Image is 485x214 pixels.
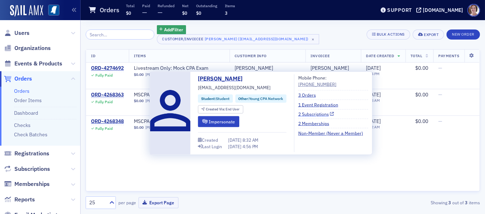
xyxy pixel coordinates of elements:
[142,3,150,8] p: Paid
[424,33,439,37] div: Export
[4,29,30,37] a: Users
[242,144,258,149] span: 4:56 PM
[235,65,273,72] a: [PERSON_NAME]
[14,60,62,68] span: Events & Products
[196,10,201,16] span: $0
[4,165,50,173] a: Subscriptions
[95,100,113,104] div: Fully Paid
[4,180,50,188] a: Memberships
[162,37,204,41] div: Customer/Invoicee
[198,95,233,103] div: Student:
[367,29,410,40] button: Bulk Actions
[145,72,174,77] a: [PERSON_NAME]
[366,118,381,124] span: [DATE]
[225,10,227,16] span: 3
[447,31,480,37] a: New Order
[366,71,380,76] time: 4:54 PM
[14,44,51,52] span: Organizations
[158,8,163,17] span: —
[14,88,30,94] a: Orders
[423,7,463,13] div: [DOMAIN_NAME]
[134,99,144,103] span: $0.00
[134,118,225,125] a: MSCPA Membership (Annual)
[14,75,32,83] span: Orders
[242,137,258,142] span: 8:32 AM
[366,98,380,103] time: 8:48 AM
[43,5,59,17] a: View Homepage
[134,65,225,72] a: Livestream Only: Mock CPA Exam
[206,107,226,111] span: Created Via :
[182,10,187,16] span: $0
[206,108,240,111] div: End User
[134,92,225,98] a: MSCPA Membership (Annual)
[10,5,43,17] img: SailAMX
[14,97,42,104] a: Order Items
[298,81,336,87] a: [PHONE_NUMBER]
[91,92,124,98] div: ORD-4268363
[298,120,335,127] a: 2 Memberships
[366,91,381,98] span: [DATE]
[228,137,242,142] span: [DATE]
[447,29,480,40] button: New Order
[4,44,51,52] a: Organizations
[14,196,35,204] span: Reports
[387,7,412,13] div: Support
[298,92,321,98] a: 3 Orders
[205,35,309,42] div: [PERSON_NAME] ([EMAIL_ADDRESS][DOMAIN_NAME])
[182,3,189,8] p: Net
[14,29,30,37] span: Users
[91,65,124,72] a: ORD-4274692
[413,29,444,40] button: Export
[158,3,174,8] p: Refunded
[225,3,235,8] p: Items
[415,118,428,124] span: $0.00
[377,32,405,36] div: Bulk Actions
[235,95,287,103] div: Other:
[298,101,344,108] a: 1 Event Registration
[366,124,380,129] time: 8:42 AM
[100,6,119,14] h1: Orders
[298,129,368,136] a: Non-Member (Never a Member)
[438,53,459,58] span: Payments
[145,99,174,103] a: [PERSON_NAME]
[311,65,349,72] a: [PERSON_NAME]
[14,110,38,116] a: Dashboard
[89,199,105,206] div: 25
[198,84,271,91] span: [EMAIL_ADDRESS][DOMAIN_NAME]
[438,118,442,124] span: —
[235,53,267,58] span: Customer Info
[198,105,243,113] div: Created Via: End User
[134,125,144,130] span: $0.00
[464,199,469,206] strong: 3
[202,138,218,142] div: Created
[201,96,230,101] a: Student:Student
[467,4,480,17] span: Profile
[415,65,428,71] span: $0.00
[142,8,147,17] span: —
[118,199,136,206] label: per page
[438,65,442,71] span: —
[14,150,49,158] span: Registrations
[196,3,217,8] p: Outstanding
[95,126,113,131] div: Fully Paid
[366,65,381,71] span: [DATE]
[366,53,394,58] span: Date Created
[126,3,135,8] p: Total
[157,34,319,44] button: Customer/Invoicee[PERSON_NAME] ([EMAIL_ADDRESS][DOMAIN_NAME])×
[134,53,146,58] span: Items
[4,60,62,68] a: Events & Products
[14,180,50,188] span: Memberships
[91,118,124,125] a: ORD-4268348
[298,111,334,117] a: 2 Subscriptions
[134,72,144,77] span: $0.00
[354,199,480,206] div: Showing out of items
[411,53,422,58] span: Total
[4,196,35,204] a: Reports
[416,8,466,13] button: [DOMAIN_NAME]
